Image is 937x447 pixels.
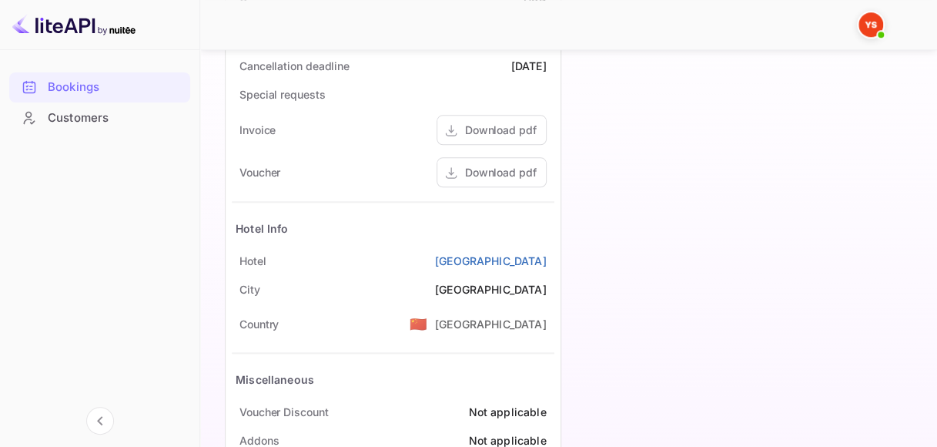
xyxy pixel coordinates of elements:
[239,122,276,138] div: Invoice
[239,86,325,103] div: Special requests
[435,316,547,332] div: [GEOGRAPHIC_DATA]
[236,371,314,388] div: Miscellaneous
[9,103,190,133] div: Customers
[465,122,537,138] div: Download pdf
[239,281,260,297] div: City
[48,109,182,127] div: Customers
[239,404,328,420] div: Voucher Discount
[239,164,280,180] div: Voucher
[468,404,546,420] div: Not applicable
[410,310,427,338] span: United States
[12,12,136,37] img: LiteAPI logo
[9,72,190,103] div: Bookings
[858,12,883,37] img: Yandex Support
[435,253,547,269] a: [GEOGRAPHIC_DATA]
[239,316,279,332] div: Country
[465,164,537,180] div: Download pdf
[239,253,266,269] div: Hotel
[239,58,350,74] div: Cancellation deadline
[435,281,547,297] div: [GEOGRAPHIC_DATA]
[236,220,289,237] div: Hotel Info
[9,72,190,101] a: Bookings
[9,103,190,132] a: Customers
[48,79,182,96] div: Bookings
[511,58,547,74] div: [DATE]
[86,407,114,435] button: Collapse navigation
